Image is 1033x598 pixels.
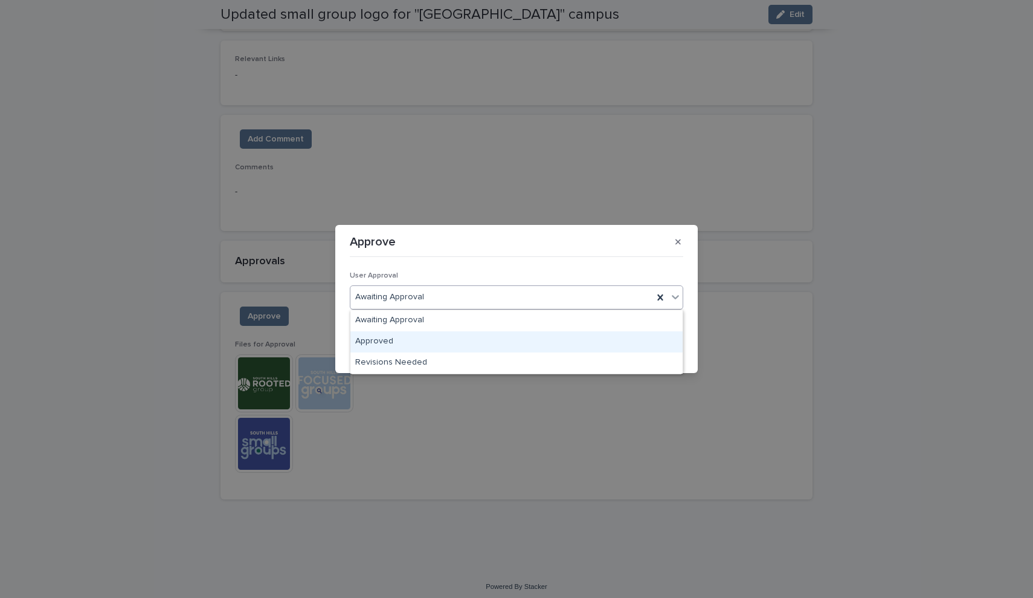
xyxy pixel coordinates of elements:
div: Awaiting Approval [350,310,683,331]
p: Approve [350,235,396,249]
div: Revisions Needed [350,353,683,374]
div: Approved [350,331,683,353]
span: Awaiting Approval [355,291,424,304]
span: User Approval [350,272,398,279]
